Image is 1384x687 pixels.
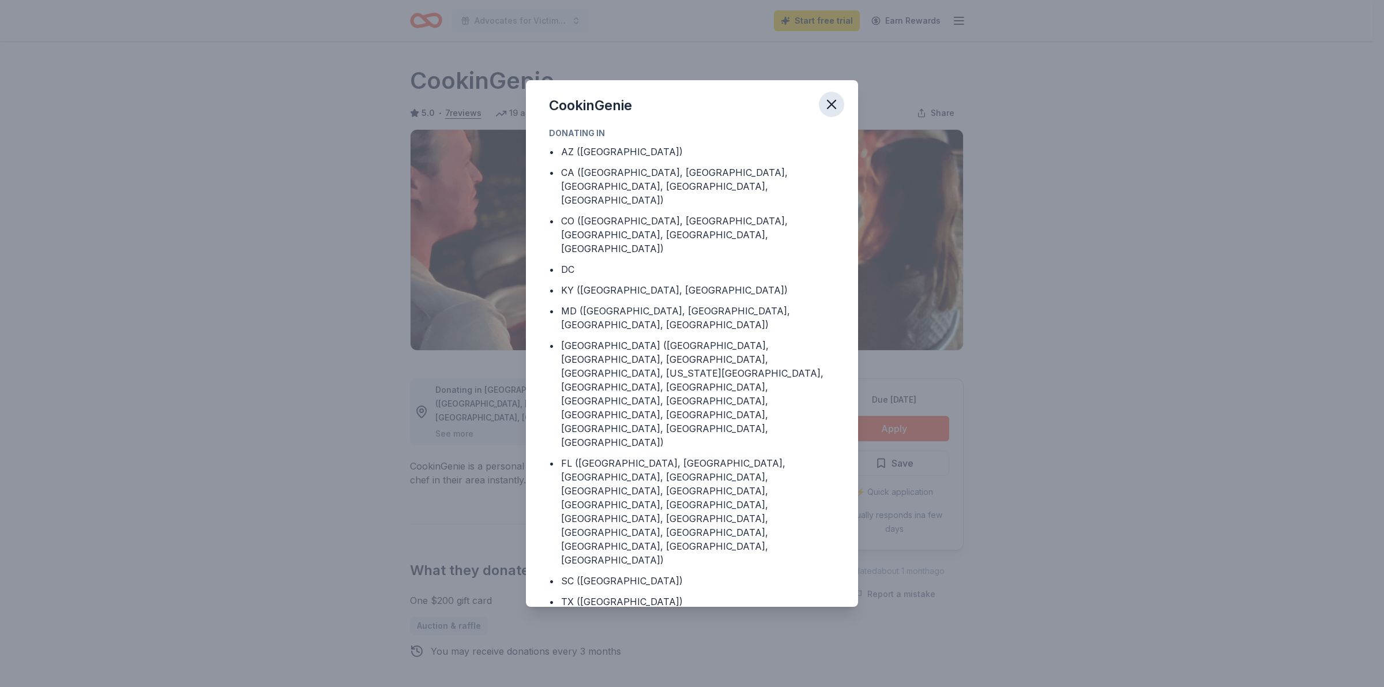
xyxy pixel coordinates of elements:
div: CookinGenie [549,96,632,115]
div: • [549,145,554,159]
div: AZ ([GEOGRAPHIC_DATA]) [561,145,683,159]
div: • [549,283,554,297]
div: • [549,214,554,228]
div: • [549,304,554,318]
div: FL ([GEOGRAPHIC_DATA], [GEOGRAPHIC_DATA], [GEOGRAPHIC_DATA], [GEOGRAPHIC_DATA], [GEOGRAPHIC_DATA]... [561,456,835,567]
div: • [549,456,554,470]
div: SC ([GEOGRAPHIC_DATA]) [561,574,683,588]
div: Donating in [549,126,835,140]
div: TX ([GEOGRAPHIC_DATA]) [561,595,683,609]
div: CA ([GEOGRAPHIC_DATA], [GEOGRAPHIC_DATA], [GEOGRAPHIC_DATA], [GEOGRAPHIC_DATA], [GEOGRAPHIC_DATA]) [561,166,835,207]
div: • [549,595,554,609]
div: • [549,339,554,352]
div: • [549,166,554,179]
div: MD ([GEOGRAPHIC_DATA], [GEOGRAPHIC_DATA], [GEOGRAPHIC_DATA], [GEOGRAPHIC_DATA]) [561,304,835,332]
div: [GEOGRAPHIC_DATA] ([GEOGRAPHIC_DATA], [GEOGRAPHIC_DATA], [GEOGRAPHIC_DATA], [GEOGRAPHIC_DATA], [U... [561,339,835,449]
div: CO ([GEOGRAPHIC_DATA], [GEOGRAPHIC_DATA], [GEOGRAPHIC_DATA], [GEOGRAPHIC_DATA], [GEOGRAPHIC_DATA]) [561,214,835,256]
div: • [549,262,554,276]
div: KY ([GEOGRAPHIC_DATA], [GEOGRAPHIC_DATA]) [561,283,788,297]
div: DC [561,262,574,276]
div: • [549,574,554,588]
